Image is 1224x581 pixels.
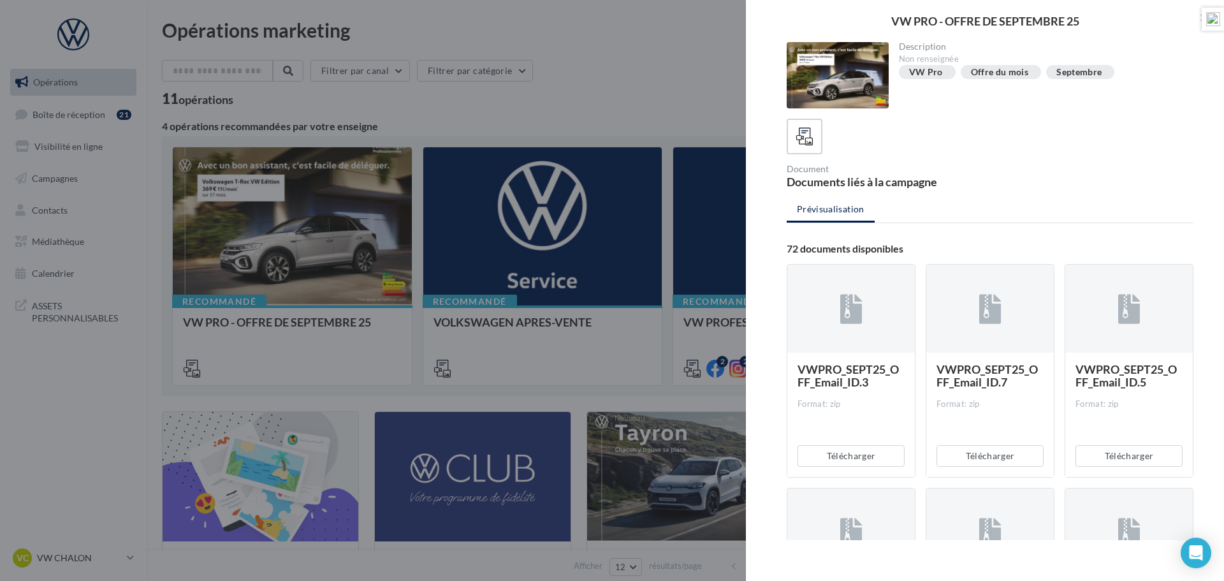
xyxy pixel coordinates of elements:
div: Format: zip [936,399,1044,410]
div: Open Intercom Messenger [1181,538,1211,568]
div: VW PRO - OFFRE DE SEPTEMBRE 25 [766,15,1204,27]
div: Format: zip [798,399,905,410]
div: Format: zip [1075,399,1183,410]
div: Offre du mois [971,68,1029,77]
div: Non renseignée [899,54,1184,65]
div: Document [787,165,985,173]
button: Télécharger [798,445,905,467]
div: Documents liés à la campagne [787,176,985,188]
span: VWPRO_SEPT25_OFF_Email_ID.7 [936,362,1038,389]
span: VWPRO_SEPT25_OFF_Email_ID.3 [798,362,899,389]
button: Télécharger [936,445,1044,467]
span: VWPRO_SEPT25_OFF_Email_ID.5 [1075,362,1177,389]
div: Septembre [1056,68,1102,77]
div: Description [899,42,1184,51]
button: Télécharger [1075,445,1183,467]
div: 72 documents disponibles [787,244,1193,254]
div: VW Pro [909,68,943,77]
